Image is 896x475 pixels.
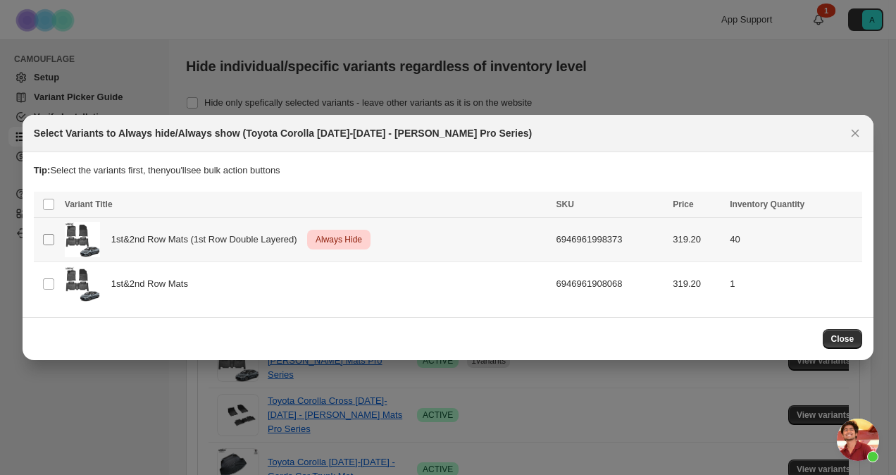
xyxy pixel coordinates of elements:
td: 40 [726,218,862,262]
td: 6946961998373 [552,218,669,262]
td: 1 [726,262,862,307]
span: SKU [556,199,574,209]
button: Close [823,329,863,349]
span: 1st&2nd Row Mats [111,277,196,291]
div: Open chat [837,419,879,461]
span: 1st&2nd Row Mats (1st Row Double Layered) [111,233,305,247]
span: Close [831,333,854,345]
p: Select the variants first, then you'll see bulk action buttons [34,164,862,178]
td: 319.20 [668,262,726,307]
span: Price [673,199,693,209]
span: Variant Title [65,199,113,209]
strong: Tip: [34,165,51,175]
img: EASYTOCLEAN_99357ec3-3466-4870-985a-f2423256cfea.png [65,222,100,257]
span: Always Hide [313,231,365,248]
span: Inventory Quantity [730,199,804,209]
img: EASYTOCLEAN_99357ec3-3466-4870-985a-f2423256cfea.png [65,266,100,302]
td: 319.20 [668,218,726,262]
button: Close [845,123,865,143]
td: 6946961908068 [552,262,669,307]
h2: Select Variants to Always hide/Always show (Toyota Corolla [DATE]-[DATE] - [PERSON_NAME] Pro Series) [34,126,532,140]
